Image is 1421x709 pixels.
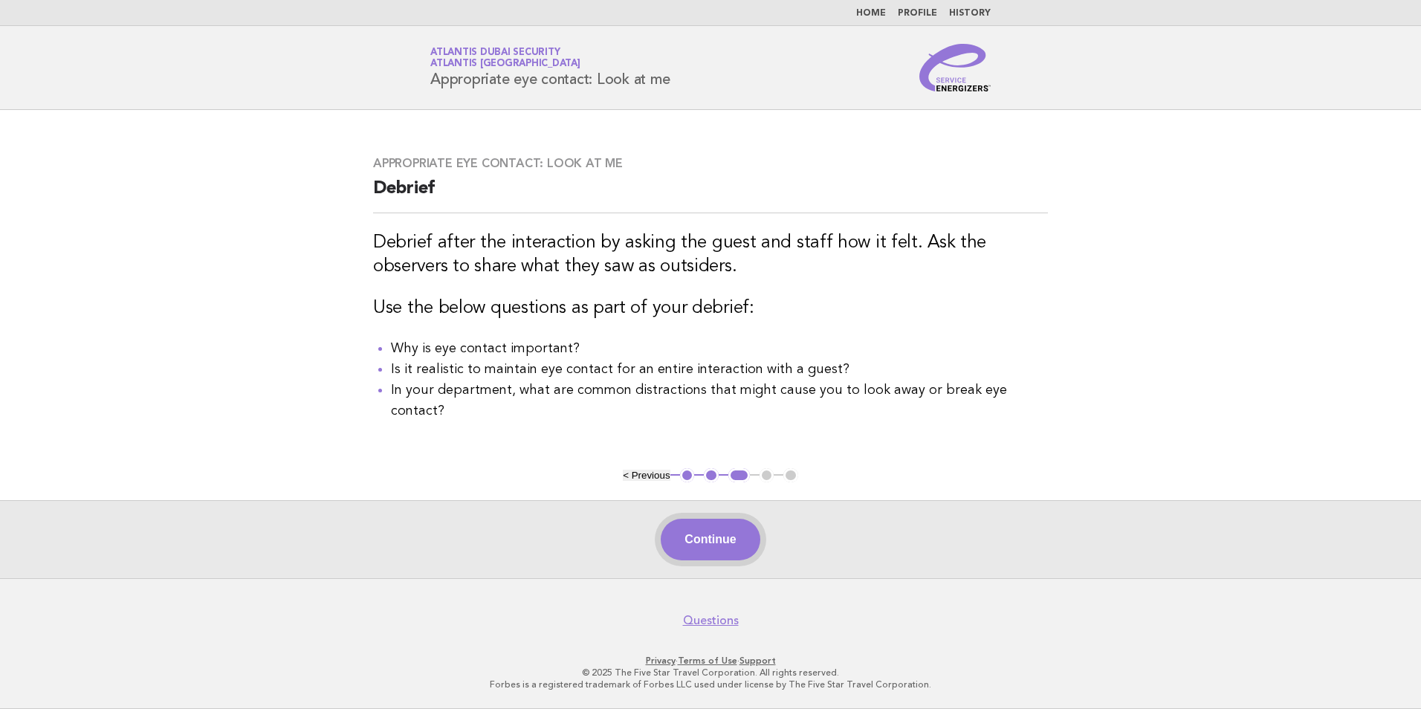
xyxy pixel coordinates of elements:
a: Questions [683,613,739,628]
p: © 2025 The Five Star Travel Corporation. All rights reserved. [256,667,1165,679]
a: Home [856,9,886,18]
img: Service Energizers [919,44,991,91]
h4: In your department, what are common distractions that might cause you to look away or break eye c... [391,380,1048,421]
a: Profile [898,9,937,18]
button: 3 [728,468,750,483]
h3: Appropriate eye contact: Look at me [373,156,1048,171]
button: < Previous [623,470,670,481]
a: Support [739,655,776,666]
p: Forbes is a registered trademark of Forbes LLC used under license by The Five Star Travel Corpora... [256,679,1165,690]
h3: Use the below questions as part of your debrief: [373,297,1048,320]
li: Is it realistic to maintain eye contact for an entire interaction with a guest? [391,359,1048,380]
a: Atlantis Dubai SecurityAtlantis [GEOGRAPHIC_DATA] [430,48,580,68]
button: Continue [661,519,760,560]
span: Atlantis [GEOGRAPHIC_DATA] [430,59,580,69]
button: 1 [680,468,695,483]
h3: Debrief after the interaction by asking the guest and staff how it felt. Ask the observers to sha... [373,231,1048,279]
h1: Appropriate eye contact: Look at me [430,48,670,87]
button: 2 [704,468,719,483]
li: Why is eye contact important? [391,338,1048,359]
p: · · [256,655,1165,667]
h2: Debrief [373,177,1048,213]
a: Privacy [646,655,676,666]
a: History [949,9,991,18]
a: Terms of Use [678,655,737,666]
